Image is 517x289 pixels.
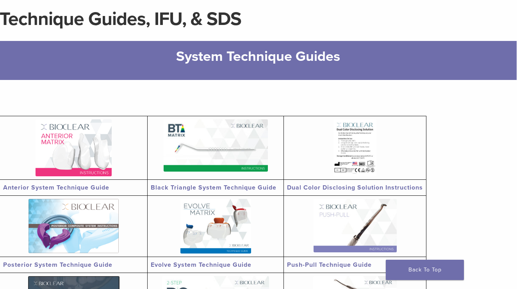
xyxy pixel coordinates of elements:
[3,184,109,191] a: Anterior System Technique Guide
[151,184,276,191] a: Black Triangle System Technique Guide
[3,261,112,269] a: Posterior System Technique Guide
[151,261,251,269] a: Evolve System Technique Guide
[92,47,425,66] h2: System Technique Guides
[386,260,464,280] a: Back To Top
[287,184,423,191] a: Dual Color Disclosing Solution Instructions
[287,261,372,269] a: Push-Pull Technique Guide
